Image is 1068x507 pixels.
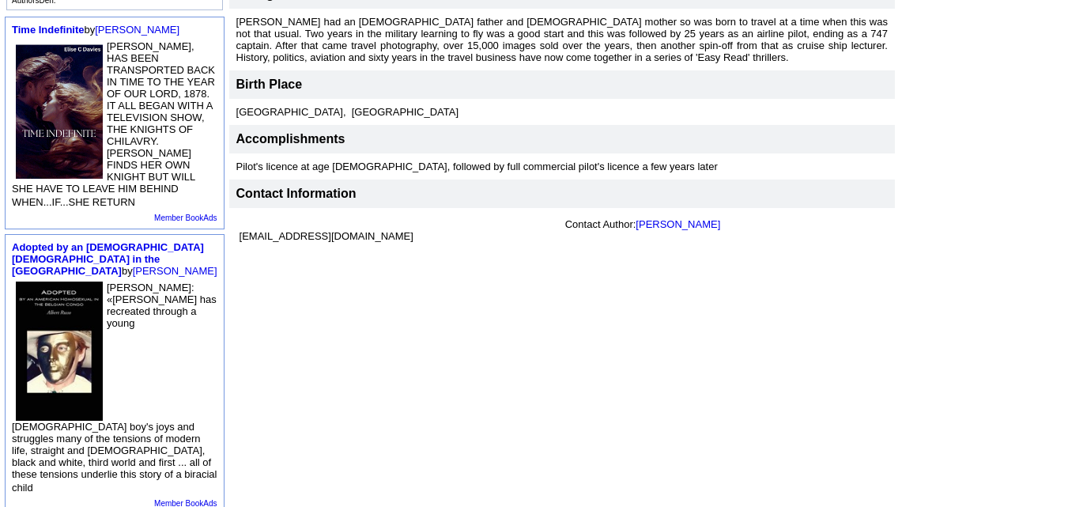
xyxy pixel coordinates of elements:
[12,282,217,494] font: [PERSON_NAME]: «[PERSON_NAME] has recreated through a young [DEMOGRAPHIC_DATA] boy's joys and str...
[240,230,413,254] font: [EMAIL_ADDRESS][DOMAIN_NAME]
[236,187,357,200] font: Contact Information
[12,40,215,208] font: [PERSON_NAME], HAS BEEN TRANSPORTED BACK IN TIME TO THE YEAR OF OUR LORD, 1878. IT ALL BEGAN WITH...
[133,265,217,277] a: [PERSON_NAME]
[636,218,720,230] a: [PERSON_NAME]
[12,24,179,36] font: by
[236,78,303,91] font: Birth Place
[12,241,217,277] font: by
[16,40,103,179] img: 80380.gif
[236,161,718,172] font: Pilot's licence at age [DEMOGRAPHIC_DATA], followed by full commercial pilot's licence a few year...
[236,106,459,118] font: [GEOGRAPHIC_DATA], [GEOGRAPHIC_DATA]
[154,214,217,222] a: Member BookAds
[236,16,888,63] font: [PERSON_NAME] had an [DEMOGRAPHIC_DATA] father and [DEMOGRAPHIC_DATA] mother so was born to trave...
[236,132,345,146] font: Accomplishments
[16,282,103,421] img: 63447.jpg
[12,24,85,36] a: Time Indefinite
[95,24,179,36] a: [PERSON_NAME]
[12,241,204,277] a: Adopted by an [DEMOGRAPHIC_DATA] [DEMOGRAPHIC_DATA] in the [GEOGRAPHIC_DATA]
[565,218,721,230] font: Contact Author:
